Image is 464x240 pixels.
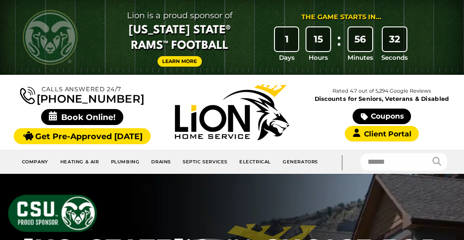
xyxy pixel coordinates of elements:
span: Discounts for Seniors, Veterans & Disabled [309,96,455,102]
a: Get Pre-Approved [DATE] [14,128,150,144]
span: Lion is a proud sponsor of [118,8,241,23]
a: Electrical [234,155,277,169]
div: | [324,150,360,174]
span: Hours [309,53,328,62]
p: Rated 4.7 out of 5,294 Google Reviews [307,86,457,95]
span: [US_STATE] State® Rams™ Football [118,23,241,54]
a: Client Portal [345,126,419,141]
a: [PHONE_NUMBER] [20,85,144,104]
div: 32 [383,27,406,51]
a: Learn More [158,56,202,67]
span: Book Online! [41,109,124,125]
a: Plumbing [105,155,146,169]
a: Coupons [353,109,411,124]
a: Generators [277,155,324,169]
img: Lion Home Service [175,84,289,140]
a: Drains [146,155,177,169]
span: Minutes [348,53,373,62]
a: Company [16,155,54,169]
a: Heating & Air [54,155,105,169]
div: 15 [306,27,330,51]
div: The Game Starts in... [301,12,381,22]
span: Days [279,53,295,62]
img: CSU Rams logo [23,10,78,65]
div: 1 [275,27,299,51]
img: CSU Sponsor Badge [7,193,98,233]
span: Seconds [381,53,408,62]
div: : [334,27,343,63]
a: Septic Services [177,155,234,169]
div: 56 [348,27,372,51]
